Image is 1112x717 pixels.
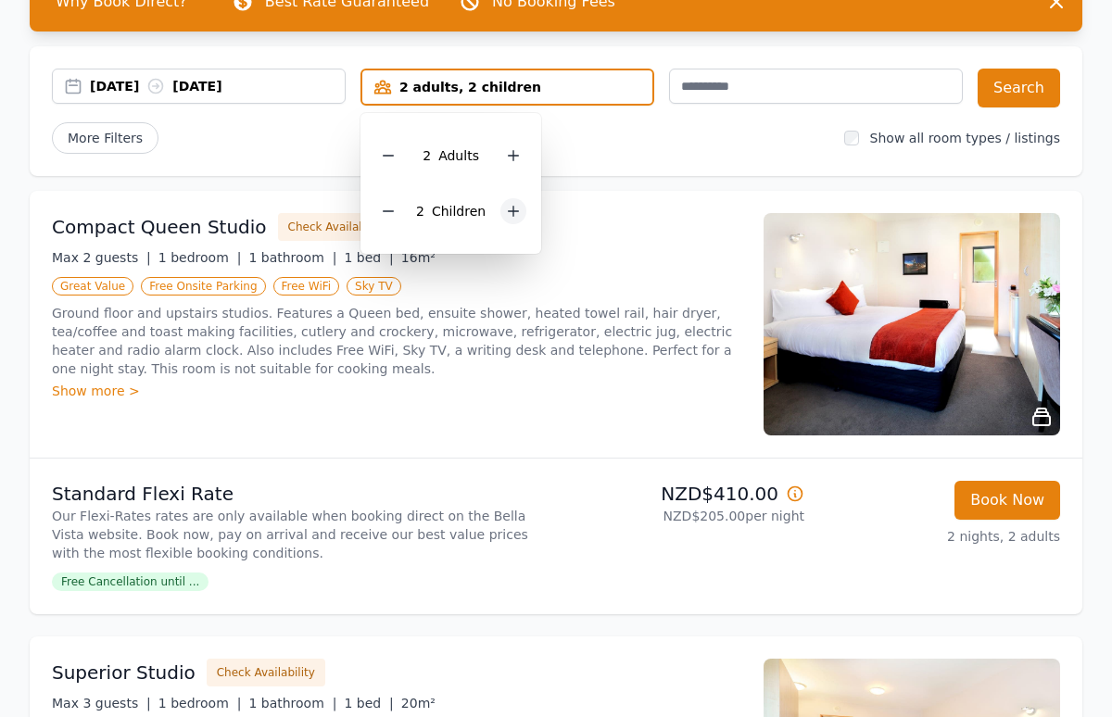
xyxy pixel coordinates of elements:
[52,382,741,400] div: Show more >
[344,696,393,711] span: 1 bed |
[207,659,325,686] button: Check Availability
[347,277,401,296] span: Sky TV
[954,481,1060,520] button: Book Now
[52,507,549,562] p: Our Flexi-Rates rates are only available when booking direct on the Bella Vista website. Book now...
[423,148,431,163] span: 2
[344,250,393,265] span: 1 bed |
[158,696,242,711] span: 1 bedroom |
[563,507,804,525] p: NZD$205.00 per night
[52,122,158,154] span: More Filters
[273,277,340,296] span: Free WiFi
[416,204,424,219] span: 2
[563,481,804,507] p: NZD$410.00
[52,660,196,686] h3: Superior Studio
[248,696,336,711] span: 1 bathroom |
[52,304,741,378] p: Ground floor and upstairs studios. Features a Queen bed, ensuite shower, heated towel rail, hair ...
[438,148,479,163] span: Adult s
[52,277,133,296] span: Great Value
[401,696,436,711] span: 20m²
[978,69,1060,107] button: Search
[52,250,151,265] span: Max 2 guests |
[278,213,397,241] button: Check Availability
[141,277,265,296] span: Free Onsite Parking
[90,77,345,95] div: [DATE] [DATE]
[870,131,1060,145] label: Show all room types / listings
[401,250,436,265] span: 16m²
[52,572,208,591] span: Free Cancellation until ...
[52,696,151,711] span: Max 3 guests |
[248,250,336,265] span: 1 bathroom |
[819,527,1060,546] p: 2 nights, 2 adults
[362,78,652,96] div: 2 adults, 2 children
[52,214,267,240] h3: Compact Queen Studio
[52,481,549,507] p: Standard Flexi Rate
[432,204,486,219] span: Child ren
[158,250,242,265] span: 1 bedroom |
